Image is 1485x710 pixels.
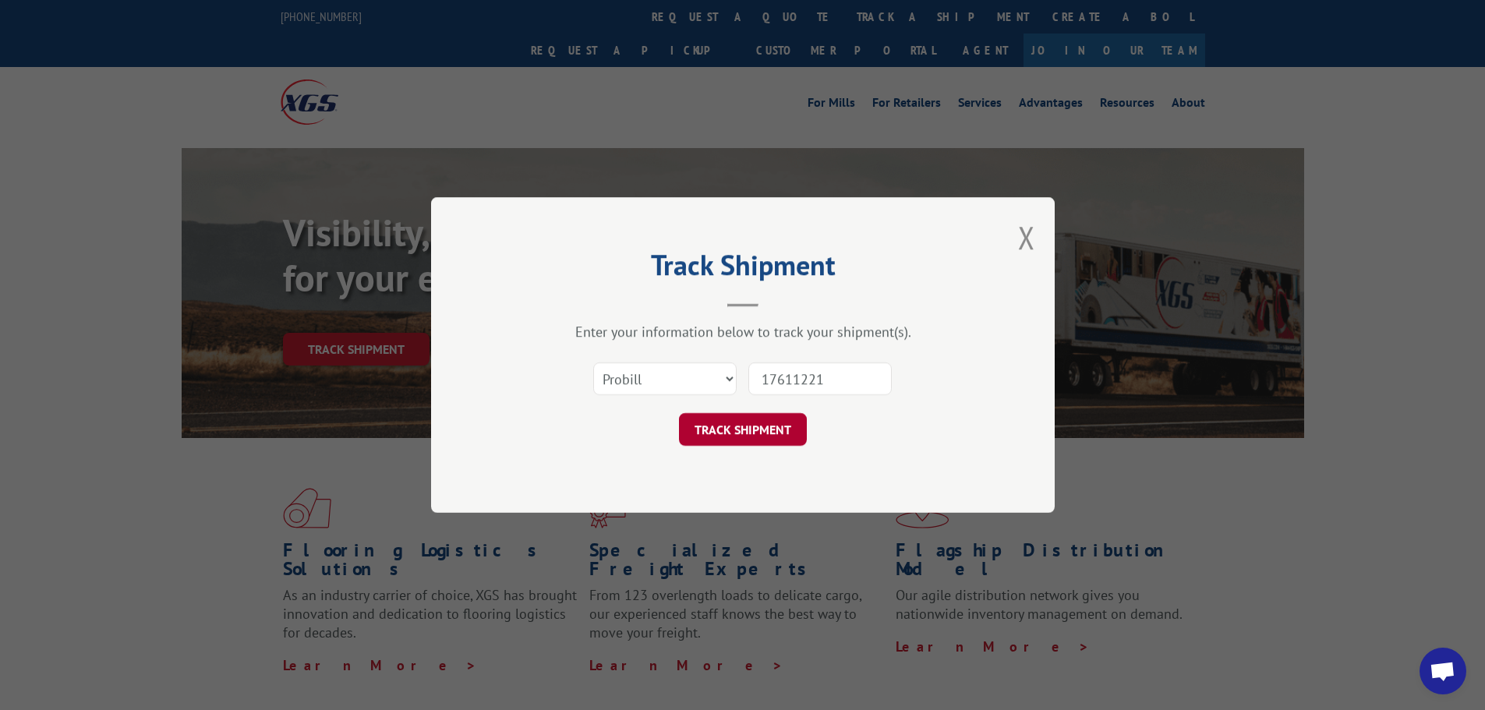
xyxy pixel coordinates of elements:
button: Close modal [1018,217,1035,258]
div: Open chat [1420,648,1466,694]
button: TRACK SHIPMENT [679,413,807,446]
h2: Track Shipment [509,254,977,284]
div: Enter your information below to track your shipment(s). [509,323,977,341]
input: Number(s) [748,362,892,395]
